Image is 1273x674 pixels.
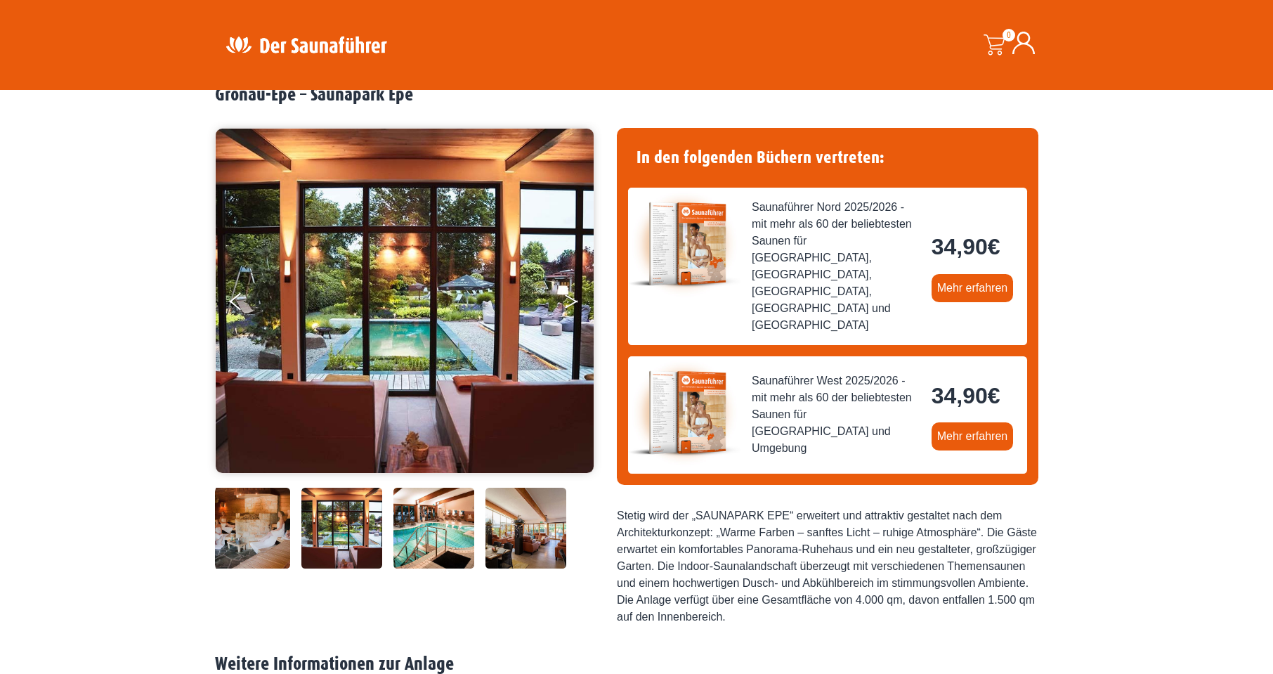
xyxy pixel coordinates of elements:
bdi: 34,90 [932,383,1000,408]
a: Mehr erfahren [932,422,1014,451]
button: Previous [230,287,265,322]
span: € [988,234,1000,259]
span: 0 [1003,29,1015,41]
div: Stetig wird der „SAUNAPARK EPE“ erweitert und attraktiv gestaltet nach dem Architekturkonzept: „W... [617,507,1038,626]
img: der-saunafuehrer-2025-west.jpg [628,356,740,469]
a: Mehr erfahren [932,274,1014,302]
h2: Gronau-Epe – Saunapark Epe [215,84,1058,106]
span: Saunaführer Nord 2025/2026 - mit mehr als 60 der beliebtesten Saunen für [GEOGRAPHIC_DATA], [GEOG... [752,199,920,334]
span: € [988,383,1000,408]
button: Next [563,287,599,322]
span: Saunaführer West 2025/2026 - mit mehr als 60 der beliebtesten Saunen für [GEOGRAPHIC_DATA] und Um... [752,372,920,457]
h4: In den folgenden Büchern vertreten: [628,139,1027,176]
img: der-saunafuehrer-2025-nord.jpg [628,188,740,300]
bdi: 34,90 [932,234,1000,259]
